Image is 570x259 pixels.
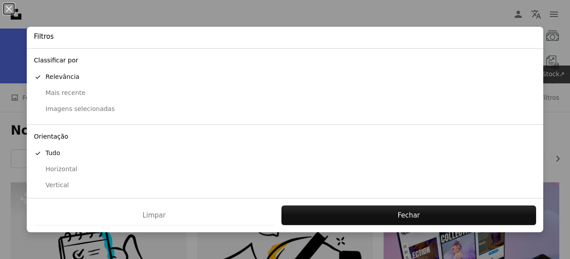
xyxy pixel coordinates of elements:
div: Vertical [34,181,536,190]
button: Mais recente [27,85,543,101]
button: Quadrado [27,193,543,210]
div: Orientação [27,128,543,145]
div: Tudo [34,149,536,158]
h4: Filtros [34,32,54,41]
div: Relevância [34,73,536,82]
button: Limpar [34,206,274,225]
button: Fechar [281,206,536,225]
div: Mais recente [34,89,536,98]
button: Tudo [27,145,543,161]
button: Horizontal [27,161,543,177]
div: Horizontal [34,165,536,174]
button: Vertical [27,177,543,193]
div: Classificar por [27,52,543,69]
button: Imagens selecionadas [27,101,543,117]
button: Relevância [27,69,543,85]
div: Quadrado [34,197,536,206]
div: Imagens selecionadas [34,105,536,114]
